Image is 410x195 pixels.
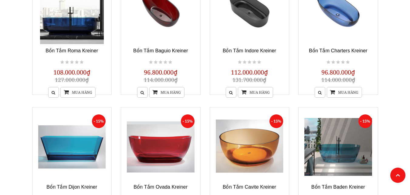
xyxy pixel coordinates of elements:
[321,68,355,76] span: 96.800.000₫
[144,68,178,76] span: 96.800.000₫
[238,60,242,65] i: Not rated yet!
[321,76,355,83] span: 114.000.000₫
[92,114,106,128] span: - 15%
[232,76,266,83] span: 131.700.000₫
[46,48,98,53] a: Bồn Tắm Roma Kreiner
[60,87,96,98] a: Mua hàng
[257,60,261,65] i: Not rated yet!
[55,76,89,83] span: 127.000.000₫
[336,60,340,65] i: Not rated yet!
[80,60,83,65] i: Not rated yet!
[327,87,362,98] a: Mua hàng
[134,184,188,190] a: Bồn Tắm Ovada Kreiner
[326,59,351,66] div: Not rated yet!
[149,87,184,98] a: Mua hàng
[60,60,64,65] i: Not rated yet!
[144,76,178,83] span: 114.000.000₫
[53,68,90,76] span: 108.000.000₫
[243,60,246,65] i: Not rated yet!
[346,60,350,65] i: Not rated yet!
[358,114,372,128] span: - 15%
[231,68,268,76] span: 112.000.000₫
[75,60,79,65] i: Not rated yet!
[148,59,173,66] div: Not rated yet!
[59,59,84,66] div: Not rated yet!
[168,60,172,65] i: Not rated yet!
[248,60,251,65] i: Not rated yet!
[237,59,262,66] div: Not rated yet!
[309,48,368,53] a: Bồn Tắm Charters Kreiner
[269,114,283,128] span: - 15%
[311,184,365,190] a: Bồn Tắm Baden Kreiner
[341,60,345,65] i: Not rated yet!
[133,48,188,53] a: Bồn Tắm Baguio Kreiner
[154,60,158,65] i: Not rated yet!
[238,87,273,98] a: Mua hàng
[159,60,162,65] i: Not rated yet!
[181,114,195,128] span: - 15%
[46,184,97,190] a: Bồn Tắm Dijon Kreiner
[390,168,405,183] a: Lên đầu trang
[149,60,153,65] i: Not rated yet!
[65,60,69,65] i: Not rated yet!
[327,60,330,65] i: Not rated yet!
[331,60,335,65] i: Not rated yet!
[70,60,74,65] i: Not rated yet!
[223,184,276,190] a: Bồn Tắm Cavite Kreiner
[164,60,167,65] i: Not rated yet!
[223,48,276,53] a: Bồn Tắm Indore Kreiner
[252,60,256,65] i: Not rated yet!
